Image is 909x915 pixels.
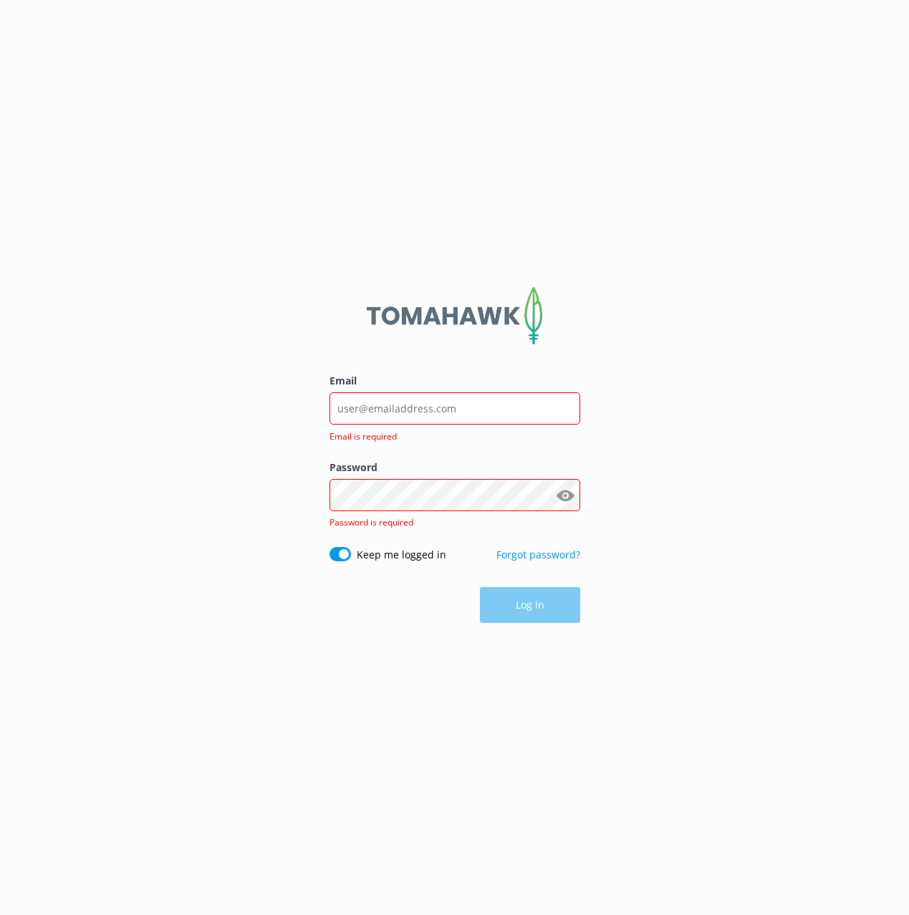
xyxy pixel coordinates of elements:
[367,287,542,344] img: 2-1647550015.png
[330,460,580,475] label: Password
[330,516,413,528] span: Password is required
[330,392,580,425] input: user@emailaddress.com
[496,548,580,561] a: Forgot password?
[357,547,446,563] label: Keep me logged in
[330,373,580,389] label: Email
[552,481,580,510] button: Show password
[330,430,572,443] span: Email is required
